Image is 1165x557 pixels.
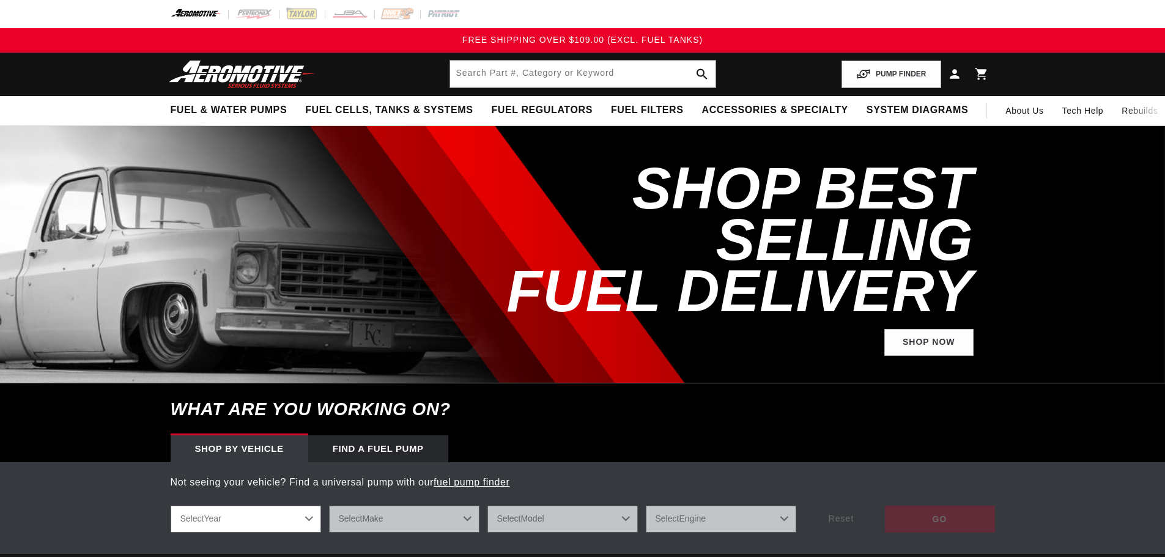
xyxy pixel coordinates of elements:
[171,104,287,117] span: Fuel & Water Pumps
[308,435,448,462] div: Find a Fuel Pump
[1005,106,1043,116] span: About Us
[491,104,592,117] span: Fuel Regulators
[702,104,848,117] span: Accessories & Specialty
[171,506,321,533] select: Year
[1122,104,1158,117] span: Rebuilds
[305,104,473,117] span: Fuel Cells, Tanks & Systems
[161,96,297,125] summary: Fuel & Water Pumps
[434,477,509,487] a: fuel pump finder
[482,96,601,125] summary: Fuel Regulators
[611,104,684,117] span: Fuel Filters
[462,35,703,45] span: FREE SHIPPING OVER $109.00 (EXCL. FUEL TANKS)
[451,163,974,317] h2: SHOP BEST SELLING FUEL DELIVERY
[329,506,479,533] select: Make
[1062,104,1104,117] span: Tech Help
[867,104,968,117] span: System Diagrams
[450,61,716,87] input: Search by Part Number, Category or Keyword
[602,96,693,125] summary: Fuel Filters
[296,96,482,125] summary: Fuel Cells, Tanks & Systems
[171,435,308,462] div: Shop by vehicle
[689,61,716,87] button: search button
[171,474,995,490] p: Not seeing your vehicle? Find a universal pump with our
[884,329,974,356] a: Shop Now
[1053,96,1113,125] summary: Tech Help
[166,60,319,89] img: Aeromotive
[140,383,1026,435] h6: What are you working on?
[841,61,941,88] button: PUMP FINDER
[996,96,1052,125] a: About Us
[487,506,638,533] select: Model
[693,96,857,125] summary: Accessories & Specialty
[857,96,977,125] summary: System Diagrams
[646,506,796,533] select: Engine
